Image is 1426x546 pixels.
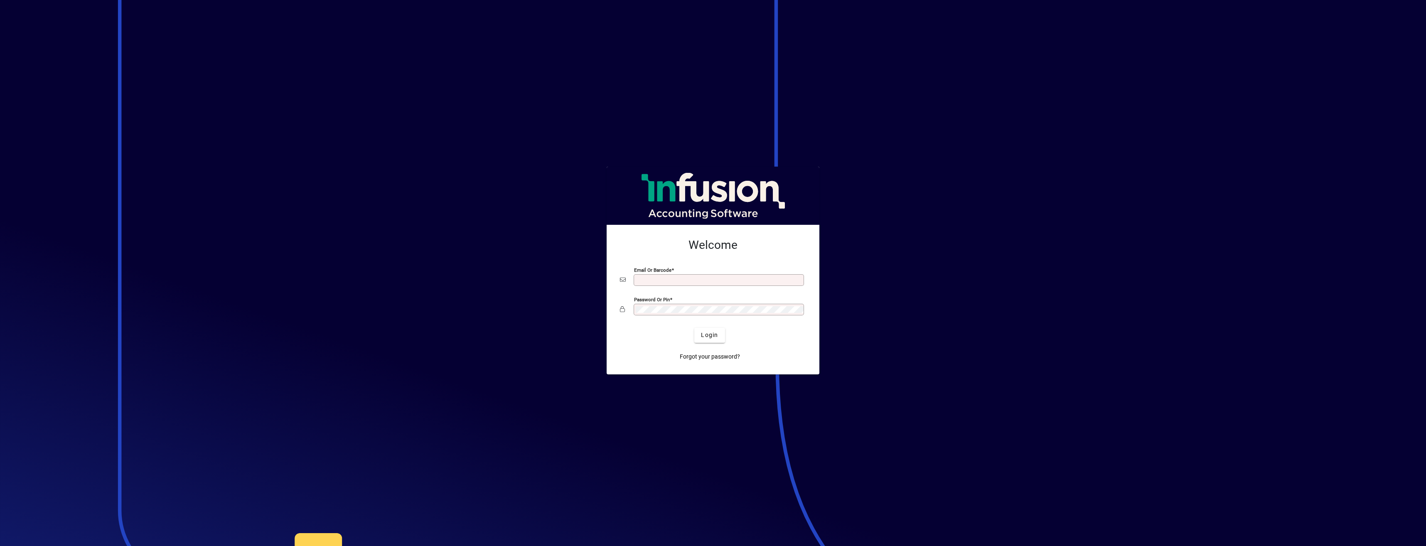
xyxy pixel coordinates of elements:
mat-label: Password or Pin [634,296,670,302]
button: Login [694,328,725,343]
h2: Welcome [620,238,806,252]
a: Forgot your password? [676,349,743,364]
span: Login [701,331,718,339]
mat-label: Email or Barcode [634,267,671,273]
span: Forgot your password? [680,352,740,361]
